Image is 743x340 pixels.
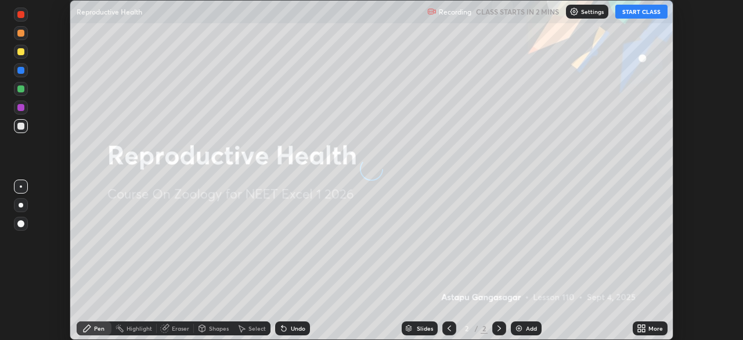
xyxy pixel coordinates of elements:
div: Highlight [127,325,152,331]
div: Shapes [209,325,229,331]
div: 2 [461,325,473,332]
div: More [648,325,663,331]
button: START CLASS [615,5,668,19]
div: Undo [291,325,305,331]
p: Settings [581,9,604,15]
div: Eraser [172,325,189,331]
div: / [475,325,478,332]
div: Slides [417,325,433,331]
div: Pen [94,325,104,331]
img: class-settings-icons [569,7,579,16]
div: Select [248,325,266,331]
p: Recording [439,8,471,16]
img: recording.375f2c34.svg [427,7,437,16]
img: add-slide-button [514,324,524,333]
h5: CLASS STARTS IN 2 MINS [476,6,559,17]
div: Add [526,325,537,331]
p: Reproductive Health [77,7,142,16]
div: 2 [481,323,488,334]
